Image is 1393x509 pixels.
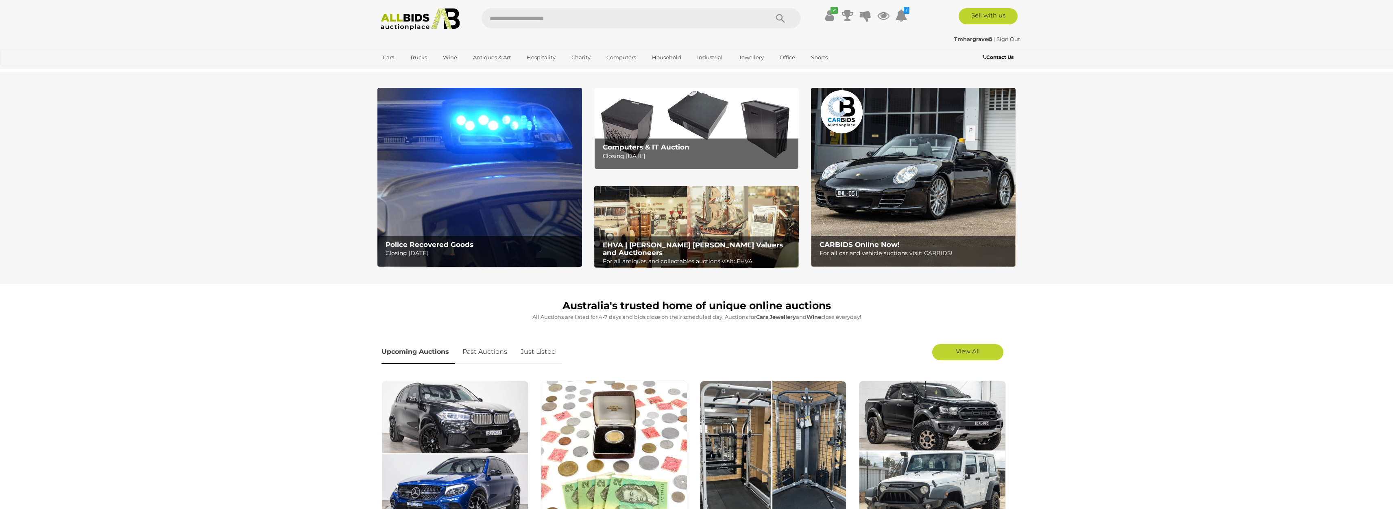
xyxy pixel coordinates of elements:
strong: Tmhargrave [954,36,992,42]
strong: Cars [756,314,768,320]
a: Antiques & Art [468,51,516,64]
span: | [994,36,995,42]
a: Computers & IT Auction Computers & IT Auction Closing [DATE] [594,88,799,169]
a: Contact Us [983,53,1016,62]
i: ✔ [831,7,838,14]
p: For all car and vehicle auctions visit: CARBIDS! [820,248,1011,258]
strong: Jewellery [770,314,796,320]
h1: Australia's trusted home of unique online auctions [381,300,1012,312]
p: Closing [DATE] [386,248,577,258]
a: [GEOGRAPHIC_DATA] [377,64,446,78]
b: EHVA | [PERSON_NAME] [PERSON_NAME] Valuers and Auctioneers [603,241,783,257]
strong: Wine [807,314,821,320]
a: Wine [438,51,462,64]
p: For all antiques and collectables auctions visit: EHVA [603,256,794,266]
a: Charity [566,51,596,64]
a: Sign Out [996,36,1020,42]
img: Allbids.com.au [376,8,464,30]
a: 1 [895,8,907,23]
img: Computers & IT Auction [594,88,799,169]
a: Office [774,51,800,64]
a: Cars [377,51,399,64]
b: Contact Us [983,54,1014,60]
a: CARBIDS Online Now! CARBIDS Online Now! For all car and vehicle auctions visit: CARBIDS! [811,88,1016,267]
a: Past Auctions [456,340,513,364]
button: Search [760,8,801,28]
a: ✔ [824,8,836,23]
p: Closing [DATE] [603,151,794,161]
a: Tmhargrave [954,36,994,42]
a: Jewellery [733,51,769,64]
a: Household [647,51,687,64]
b: Computers & IT Auction [603,143,689,151]
a: Trucks [405,51,432,64]
a: View All [932,344,1003,360]
b: Police Recovered Goods [386,240,473,249]
a: Computers [601,51,641,64]
b: CARBIDS Online Now! [820,240,900,249]
a: Hospitality [521,51,561,64]
a: EHVA | Evans Hastings Valuers and Auctioneers EHVA | [PERSON_NAME] [PERSON_NAME] Valuers and Auct... [594,186,799,268]
a: Industrial [692,51,728,64]
p: All Auctions are listed for 4-7 days and bids close on their scheduled day. Auctions for , and cl... [381,312,1012,322]
img: CARBIDS Online Now! [811,88,1016,267]
img: Police Recovered Goods [377,88,582,267]
a: Sports [806,51,833,64]
img: EHVA | Evans Hastings Valuers and Auctioneers [594,186,799,268]
a: Just Listed [514,340,562,364]
span: View All [956,347,980,355]
a: Upcoming Auctions [381,340,455,364]
a: Police Recovered Goods Police Recovered Goods Closing [DATE] [377,88,582,267]
a: Sell with us [959,8,1018,24]
i: 1 [904,7,909,14]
